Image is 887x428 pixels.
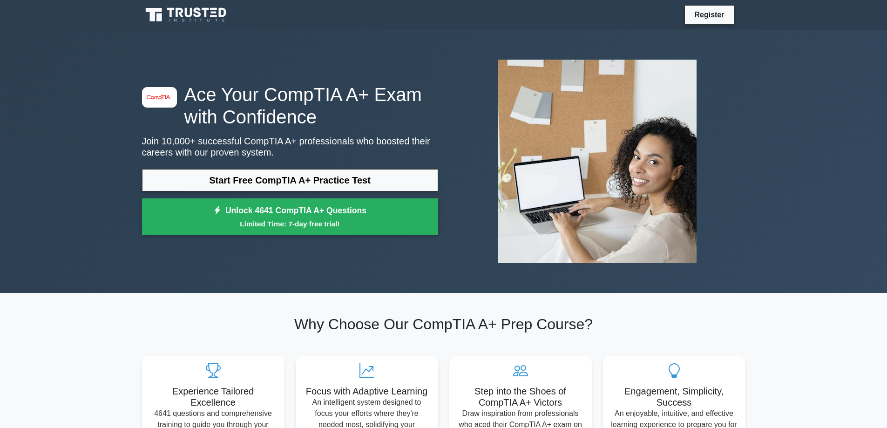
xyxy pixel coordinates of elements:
[142,169,438,191] a: Start Free CompTIA A+ Practice Test
[689,9,730,20] a: Register
[142,83,438,128] h1: Ace Your CompTIA A+ Exam with Confidence
[154,218,427,229] small: Limited Time: 7-day free trial!
[303,386,431,397] h5: Focus with Adaptive Learning
[142,198,438,236] a: Unlock 4641 CompTIA A+ QuestionsLimited Time: 7-day free trial!
[149,386,277,408] h5: Experience Tailored Excellence
[142,136,438,158] p: Join 10,000+ successful CompTIA A+ professionals who boosted their careers with our proven system.
[457,386,584,408] h5: Step into the Shoes of CompTIA A+ Victors
[610,386,738,408] h5: Engagement, Simplicity, Success
[142,315,745,333] h2: Why Choose Our CompTIA A+ Prep Course?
